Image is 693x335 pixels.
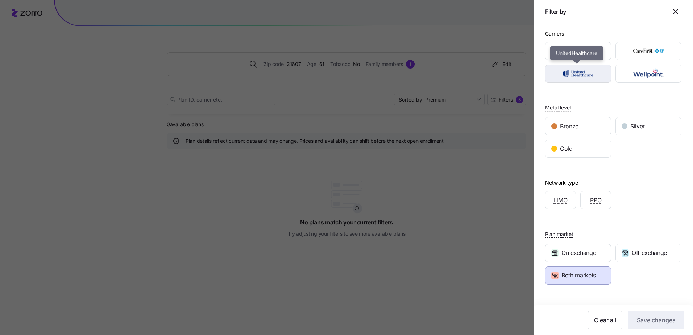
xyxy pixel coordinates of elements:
[622,66,675,81] img: Wellpoint
[588,311,622,329] button: Clear all
[594,316,616,324] span: Clear all
[545,30,564,38] div: Carriers
[545,8,667,16] h1: Filter by
[561,248,596,257] span: On exchange
[545,231,573,238] span: Plan market
[637,316,676,324] span: Save changes
[554,196,568,205] span: HMO
[590,196,602,205] span: PPO
[632,248,667,257] span: Off exchange
[552,66,605,81] img: UnitedHealthcare
[628,311,684,329] button: Save changes
[630,122,645,131] span: Silver
[545,104,571,111] span: Metal level
[560,144,573,153] span: Gold
[560,122,578,131] span: Bronze
[622,44,675,58] img: CareFirst BlueCross BlueShield
[552,44,605,58] img: Aetna CVS Health
[545,179,578,187] div: Network type
[561,271,596,280] span: Both markets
